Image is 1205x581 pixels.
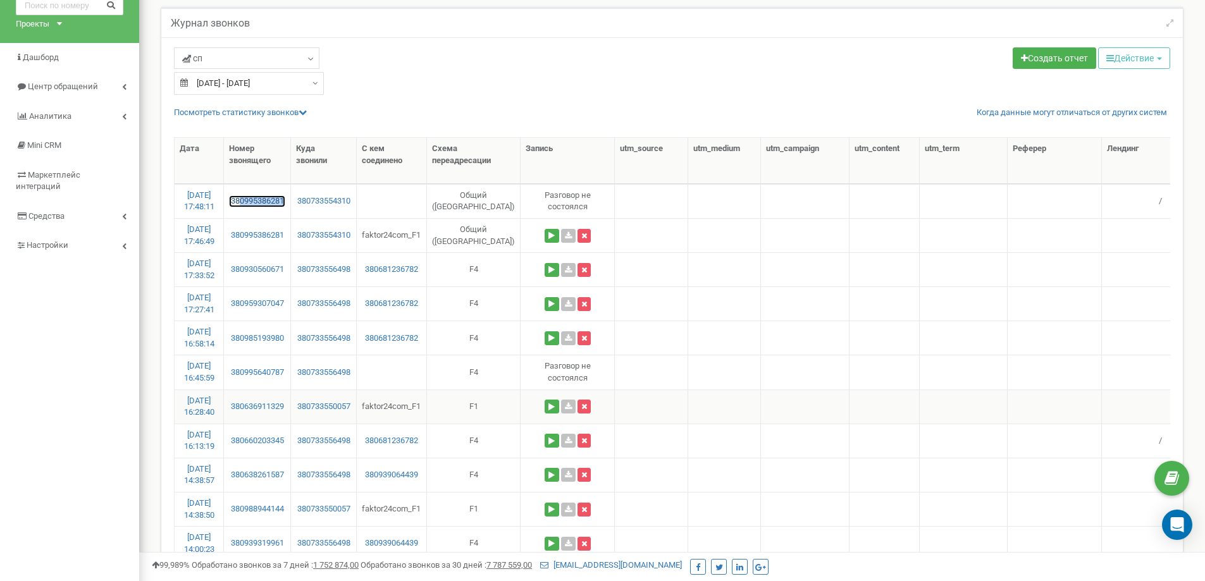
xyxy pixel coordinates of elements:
[27,140,61,150] span: Mini CRM
[521,138,615,184] th: Запись
[521,355,615,389] td: Разговор не состоялся
[357,218,427,252] td: faktor24com_F1
[184,464,214,486] a: [DATE] 14:38:57
[427,492,521,526] td: F1
[578,434,591,448] button: Удалить запись
[977,107,1167,119] a: Когда данные могут отличаться от других систем
[1008,138,1102,184] th: Реферер
[427,321,521,355] td: F4
[291,138,357,184] th: Куда звонили
[427,138,521,184] th: Схема переадресации
[362,264,421,276] a: 380681236782
[296,229,351,242] a: 380733554310
[29,111,71,121] span: Аналитика
[296,435,351,447] a: 380733556498
[920,138,1008,184] th: utm_term
[561,331,576,345] a: Скачать
[229,367,285,379] a: 380995640787
[229,264,285,276] a: 380930560671
[362,298,421,310] a: 380681236782
[182,52,202,64] span: сп
[184,259,214,280] a: [DATE] 17:33:52
[561,537,576,551] a: Скачать
[578,468,591,482] button: Удалить запись
[28,82,98,91] span: Центр обращений
[561,297,576,311] a: Скачать
[192,560,359,570] span: Обработано звонков за 7 дней :
[171,18,250,29] h5: Журнал звонков
[362,435,421,447] a: 380681236782
[229,195,285,207] a: 380995386281
[174,107,307,117] a: Посмотреть cтатистику звонков
[1162,510,1192,540] div: Open Intercom Messenger
[296,401,351,413] a: 380733550057
[357,138,427,184] th: С кем соединено
[296,298,351,310] a: 380733556498
[152,560,190,570] span: 99,989%
[427,458,521,492] td: F4
[175,138,224,184] th: Дата
[296,537,351,549] a: 380733556498
[296,367,351,379] a: 380733556498
[1013,47,1096,69] a: Создать отчет
[184,396,214,417] a: [DATE] 16:28:40
[578,229,591,243] button: Удалить запись
[229,229,285,242] a: 380995386281
[296,469,351,481] a: 380733556498
[427,389,521,424] td: F1
[23,52,59,62] span: Дашборд
[361,560,532,570] span: Обработано звонков за 30 дней :
[229,503,285,515] a: 380988944144
[578,297,591,311] button: Удалить запись
[578,331,591,345] button: Удалить запись
[229,401,285,413] a: 380636911329
[229,333,285,345] a: 380985193980
[561,229,576,243] a: Скачать
[561,400,576,413] a: Скачать
[357,492,427,526] td: faktor24com_F1
[184,190,214,212] a: [DATE] 17:48:11
[688,138,761,184] th: utm_medium
[578,537,591,551] button: Удалить запись
[27,240,68,250] span: Настройки
[184,327,214,348] a: [DATE] 16:58:14
[229,537,285,549] a: 380939319961
[174,47,319,69] a: сп
[561,263,576,277] a: Скачать
[224,138,291,184] th: Номер звонящего
[296,333,351,345] a: 380733556498
[296,503,351,515] a: 380733550057
[357,389,427,424] td: faktor24com_F1
[615,138,688,184] th: utm_source
[28,211,65,221] span: Средства
[184,361,214,382] a: [DATE] 16:45:59
[486,560,532,570] u: 7 787 559,00
[362,469,421,481] a: 380939064439
[427,526,521,560] td: F4
[761,138,850,184] th: utm_campaign
[296,195,351,207] a: 380733554310
[184,293,214,314] a: [DATE] 17:27:41
[578,263,591,277] button: Удалить запись
[578,503,591,517] button: Удалить запись
[1159,196,1162,205] span: /
[296,264,351,276] a: 380733556498
[184,430,214,451] a: [DATE] 16:13:19
[16,18,49,30] div: Проекты
[561,434,576,448] a: Скачать
[427,252,521,286] td: F4
[427,218,521,252] td: Общий ([GEOGRAPHIC_DATA])
[561,468,576,482] a: Скачать
[427,424,521,458] td: F4
[1098,47,1170,69] button: Действие
[184,532,214,554] a: [DATE] 14:00:23
[427,355,521,389] td: F4
[184,498,214,520] a: [DATE] 14:38:50
[362,333,421,345] a: 380681236782
[229,435,285,447] a: 380660203345
[427,286,521,321] td: F4
[561,503,576,517] a: Скачать
[184,224,214,246] a: [DATE] 17:46:49
[1159,436,1162,445] span: /
[313,560,359,570] u: 1 752 874,00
